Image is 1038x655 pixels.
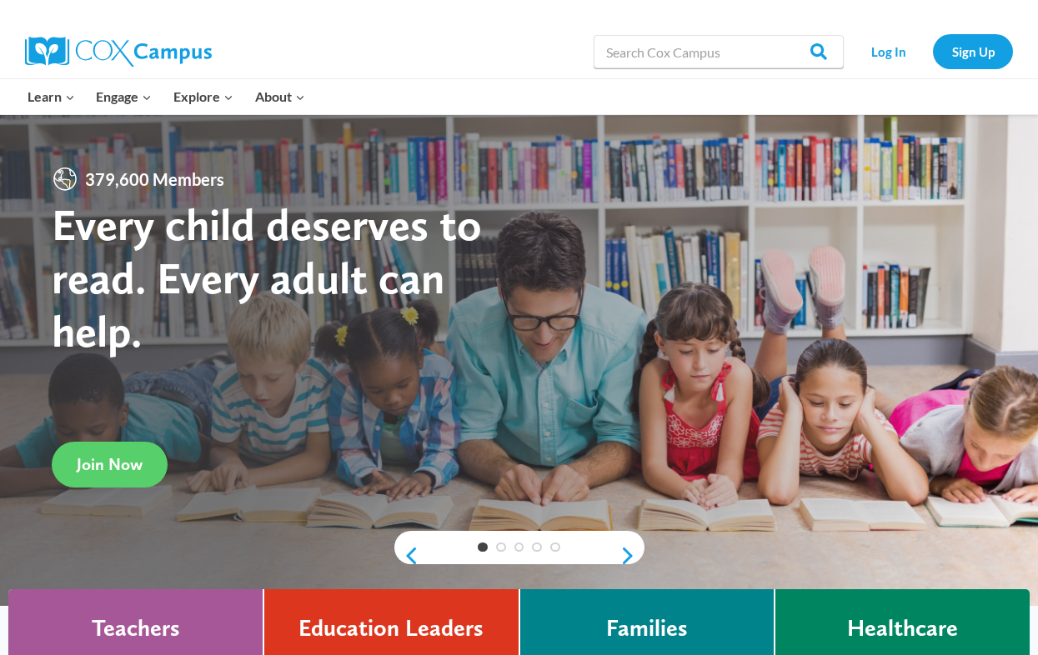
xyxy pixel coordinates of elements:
[52,442,168,487] a: Join Now
[394,539,644,572] div: content slider buttons
[852,34,1013,68] nav: Secondary Navigation
[298,614,484,642] h4: Education Leaders
[173,86,233,107] span: Explore
[478,542,488,552] a: 1
[619,546,644,566] a: next
[17,79,315,114] nav: Primary Navigation
[52,197,482,357] strong: Every child deserves to read. Every adult can help.
[394,546,419,566] a: previous
[550,542,560,552] a: 5
[594,35,844,68] input: Search Cox Campus
[25,37,212,67] img: Cox Campus
[255,86,305,107] span: About
[77,454,143,474] span: Join Now
[496,542,506,552] a: 2
[532,542,542,552] a: 4
[852,34,925,68] a: Log In
[28,86,75,107] span: Learn
[933,34,1013,68] a: Sign Up
[606,614,688,642] h4: Families
[78,166,231,192] span: 379,600 Members
[96,86,152,107] span: Engage
[92,614,180,642] h4: Teachers
[847,614,958,642] h4: Healthcare
[514,542,524,552] a: 3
